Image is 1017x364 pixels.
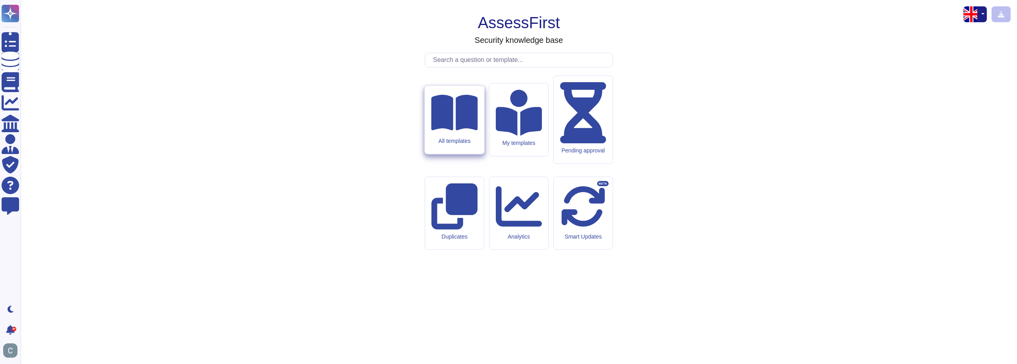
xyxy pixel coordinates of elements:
[478,13,560,32] h1: AssessFirst
[496,233,542,240] div: Analytics
[560,233,606,240] div: Smart Updates
[429,53,613,67] input: Search a question or template...
[431,137,478,144] div: All templates
[597,181,609,187] div: BETA
[560,147,606,154] div: Pending approval
[3,343,17,358] img: user
[475,35,563,45] h3: Security knowledge base
[431,233,478,240] div: Duplicates
[963,6,979,22] img: en
[12,327,16,331] div: 9+
[2,342,23,359] button: user
[496,140,542,146] div: My templates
